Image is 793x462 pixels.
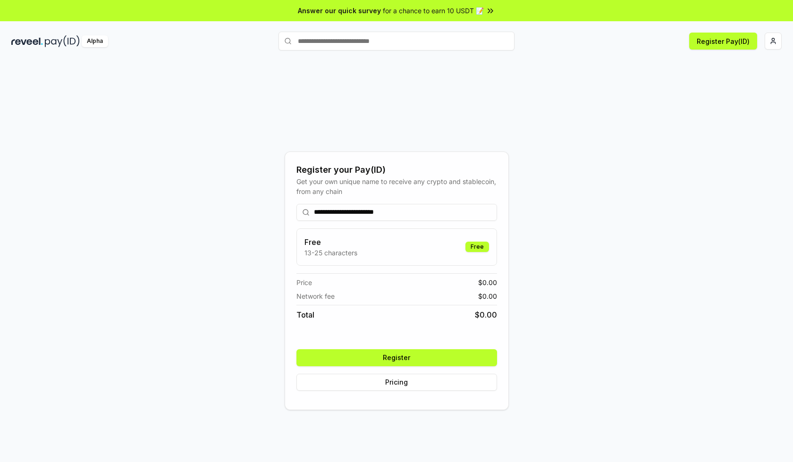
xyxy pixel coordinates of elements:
span: Price [296,277,312,287]
span: $ 0.00 [478,291,497,301]
div: Register your Pay(ID) [296,163,497,176]
div: Alpha [82,35,108,47]
p: 13-25 characters [304,248,357,258]
div: Get your own unique name to receive any crypto and stablecoin, from any chain [296,176,497,196]
img: reveel_dark [11,35,43,47]
span: for a chance to earn 10 USDT 📝 [383,6,484,16]
img: pay_id [45,35,80,47]
button: Pricing [296,374,497,391]
h3: Free [304,236,357,248]
button: Register [296,349,497,366]
div: Free [465,242,489,252]
span: Network fee [296,291,335,301]
span: $ 0.00 [478,277,497,287]
span: $ 0.00 [475,309,497,320]
span: Total [296,309,314,320]
button: Register Pay(ID) [689,33,757,50]
span: Answer our quick survey [298,6,381,16]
